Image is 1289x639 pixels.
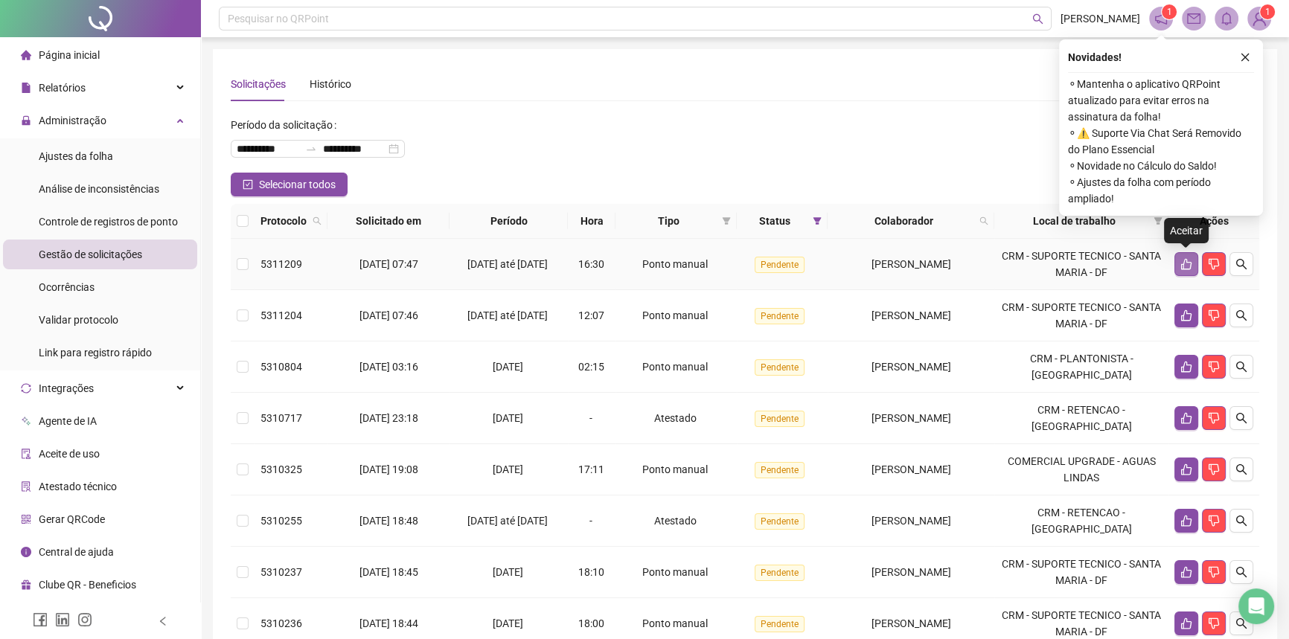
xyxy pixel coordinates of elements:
span: Pendente [755,565,805,581]
span: gift [21,579,31,590]
span: [DATE] 07:46 [359,309,418,321]
span: search [1235,566,1247,578]
span: [DATE] até [DATE] [467,309,548,321]
span: [DATE] 18:44 [359,617,418,629]
span: Aceite de uso [39,448,100,460]
span: Ponto manual [642,258,708,270]
span: [DATE] 23:18 [359,412,418,424]
span: swap-right [305,143,317,155]
span: Ponto manual [642,617,708,629]
span: search [1235,515,1247,527]
span: Relatórios [39,82,86,94]
span: filter [722,216,731,225]
span: solution [21,481,31,492]
span: dislike [1208,463,1220,475]
span: Pendente [755,257,805,273]
span: search [310,210,324,232]
span: search [979,216,988,225]
span: 5310717 [260,412,302,424]
span: Análise de inconsistências [39,183,159,195]
span: [DATE] [493,361,523,373]
sup: Atualize o seu contato no menu Meus Dados [1260,4,1275,19]
span: search [1235,361,1247,373]
span: 5310236 [260,617,302,629]
span: 12:07 [578,309,604,321]
span: Agente de IA [39,415,97,427]
span: search [976,210,991,232]
span: dislike [1208,617,1220,629]
span: [DATE] [493,617,523,629]
span: [PERSON_NAME] [871,566,951,578]
span: check-square [243,179,253,190]
span: Ocorrências [39,281,95,293]
span: Validar protocolo [39,314,118,326]
span: instagram [77,612,92,627]
span: dislike [1208,412,1220,424]
span: Local de trabalho [1000,213,1148,229]
span: [DATE] até [DATE] [467,515,548,527]
span: filter [810,210,825,232]
span: search [1235,258,1247,270]
span: Integrações [39,382,94,394]
span: to [305,143,317,155]
td: CRM - RETENCAO - [GEOGRAPHIC_DATA] [994,495,1168,547]
span: Ponto manual [642,309,708,321]
span: [DATE] [493,566,523,578]
span: like [1180,617,1192,629]
span: Selecionar todos [259,176,336,193]
span: [PERSON_NAME] [871,258,951,270]
span: search [1235,617,1247,629]
span: 18:10 [578,566,604,578]
button: Selecionar todos [231,173,348,196]
td: CRM - PLANTONISTA - [GEOGRAPHIC_DATA] [994,341,1168,393]
span: [PERSON_NAME] [871,412,951,424]
span: dislike [1208,566,1220,578]
span: [PERSON_NAME] [871,309,951,321]
span: like [1180,566,1192,578]
span: 18:00 [578,617,604,629]
span: dislike [1208,515,1220,527]
span: linkedin [55,612,70,627]
img: 82420 [1248,7,1270,30]
span: 5310237 [260,566,302,578]
span: Central de ajuda [39,546,114,558]
span: 5310325 [260,463,302,475]
span: Status [743,213,807,229]
td: COMERCIAL UPGRADE - AGUAS LINDAS [994,444,1168,495]
span: Tipo [621,213,716,229]
span: [DATE] até [DATE] [467,258,548,270]
span: search [1235,309,1247,321]
span: Colaborador [834,213,973,229]
span: bell [1220,12,1233,25]
span: [DATE] 19:08 [359,463,418,475]
span: 16:30 [578,258,604,270]
span: search [313,216,322,225]
span: Pendente [755,462,805,478]
span: 1 [1265,7,1270,17]
span: Gerar QRCode [39,513,105,525]
span: Link para registro rápido [39,347,152,359]
td: CRM - SUPORTE TECNICO - SANTA MARIA - DF [994,290,1168,341]
span: mail [1187,12,1200,25]
sup: 1 [1162,4,1177,19]
div: Solicitações [231,76,286,92]
span: Controle de registros de ponto [39,216,178,228]
span: info-circle [21,547,31,557]
span: home [21,50,31,60]
span: 5311209 [260,258,302,270]
div: Aceitar [1164,218,1209,243]
span: [PERSON_NAME] [871,463,951,475]
span: Pendente [755,616,805,632]
span: filter [1151,210,1165,232]
th: Hora [568,204,615,239]
span: ⚬ Mantenha o aplicativo QRPoint atualizado para evitar erros na assinatura da folha! [1068,76,1254,125]
span: ⚬ ⚠️ Suporte Via Chat Será Removido do Plano Essencial [1068,125,1254,158]
span: like [1180,463,1192,475]
span: dislike [1208,309,1220,321]
span: [DATE] [493,412,523,424]
span: Atestado [654,412,697,424]
span: 5310804 [260,361,302,373]
span: Pendente [755,411,805,427]
span: [DATE] 18:45 [359,566,418,578]
span: search [1235,412,1247,424]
